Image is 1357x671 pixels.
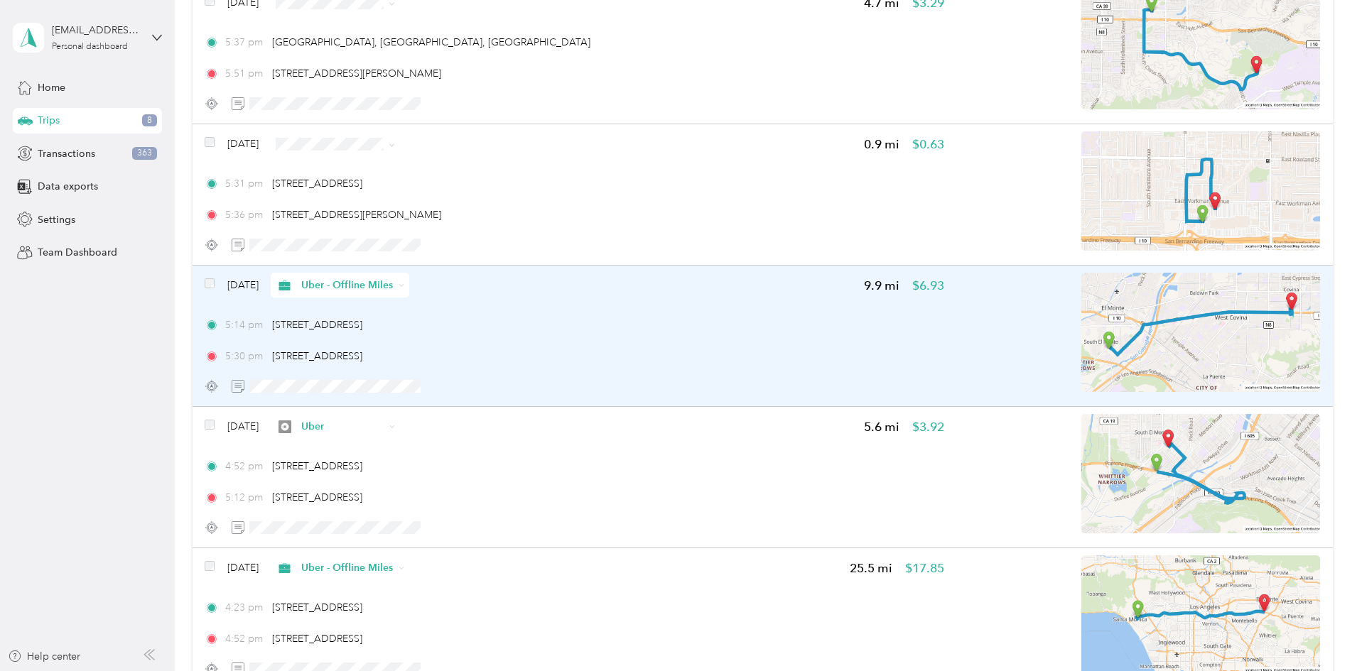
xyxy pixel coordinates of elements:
span: [STREET_ADDRESS] [272,633,362,645]
img: minimap [1081,273,1320,392]
span: $0.63 [912,136,944,153]
span: [GEOGRAPHIC_DATA], [GEOGRAPHIC_DATA], [GEOGRAPHIC_DATA] [272,36,590,48]
span: [STREET_ADDRESS] [272,491,362,503]
span: [STREET_ADDRESS] [272,319,362,331]
span: 5.6 mi [864,418,899,436]
span: [STREET_ADDRESS] [272,178,362,190]
span: Transactions [38,146,95,161]
span: 4:52 pm [225,459,266,474]
span: 5:30 pm [225,349,266,364]
span: Uber - Offline Miles [301,560,394,575]
span: 5:37 pm [225,35,266,50]
iframe: Everlance-gr Chat Button Frame [1277,591,1357,671]
span: Home [38,80,65,95]
div: Personal dashboard [52,43,128,51]
span: 5:51 pm [225,66,266,81]
img: minimap [1081,131,1320,251]
span: $6.93 [912,277,944,295]
span: Uber - Offline Miles [301,278,394,293]
img: Legacy Icon [Uber] [279,420,291,433]
button: Help center [8,649,80,664]
span: 4:23 pm [225,600,266,615]
span: 4:52 pm [225,631,266,646]
span: $17.85 [905,560,944,577]
span: Uber [301,419,384,434]
span: [STREET_ADDRESS] [272,601,362,613]
div: [EMAIL_ADDRESS][DOMAIN_NAME] [52,23,141,38]
span: [STREET_ADDRESS][PERSON_NAME] [272,67,441,80]
span: 0.9 mi [864,136,899,153]
span: Data exports [38,179,98,194]
span: [DATE] [227,419,259,434]
span: 5:14 pm [225,317,266,332]
span: [STREET_ADDRESS] [272,350,362,362]
span: 25.5 mi [850,560,892,577]
span: 5:12 pm [225,490,266,505]
img: minimap [1081,414,1320,533]
span: [STREET_ADDRESS][PERSON_NAME] [272,209,441,221]
span: [STREET_ADDRESS] [272,460,362,472]
span: 363 [132,147,157,160]
span: 5:31 pm [225,176,266,191]
span: Settings [38,212,75,227]
span: [DATE] [227,136,259,151]
span: [DATE] [227,278,259,293]
span: 5:36 pm [225,207,266,222]
span: [DATE] [227,560,259,575]
span: Trips [38,113,60,128]
span: Team Dashboard [38,245,117,260]
span: 8 [142,114,157,127]
span: $3.92 [912,418,944,436]
span: 9.9 mi [864,277,899,295]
